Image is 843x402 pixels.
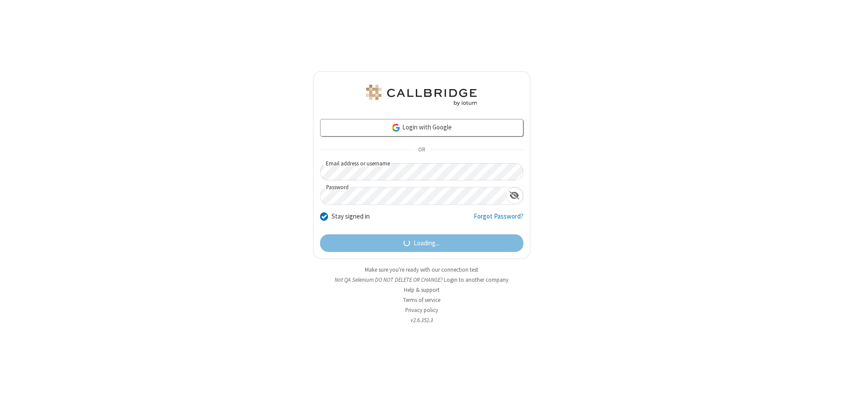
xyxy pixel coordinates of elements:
a: Make sure you're ready with our connection test [365,266,478,273]
a: Terms of service [403,296,440,304]
li: v2.6.352.3 [313,316,530,324]
div: Show password [506,187,523,204]
a: Privacy policy [405,306,438,314]
span: Loading... [414,238,440,248]
li: Not QA Selenium DO NOT DELETE OR CHANGE? [313,276,530,284]
a: Help & support [404,286,440,294]
a: Forgot Password? [474,212,523,228]
iframe: Chat [821,379,836,396]
button: Loading... [320,234,523,252]
img: google-icon.png [391,123,401,133]
a: Login with Google [320,119,523,136]
span: OR [414,144,429,156]
img: QA Selenium DO NOT DELETE OR CHANGE [364,85,479,106]
label: Stay signed in [331,212,370,222]
input: Email address or username [320,163,523,180]
button: Login to another company [444,276,508,284]
input: Password [321,187,506,205]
